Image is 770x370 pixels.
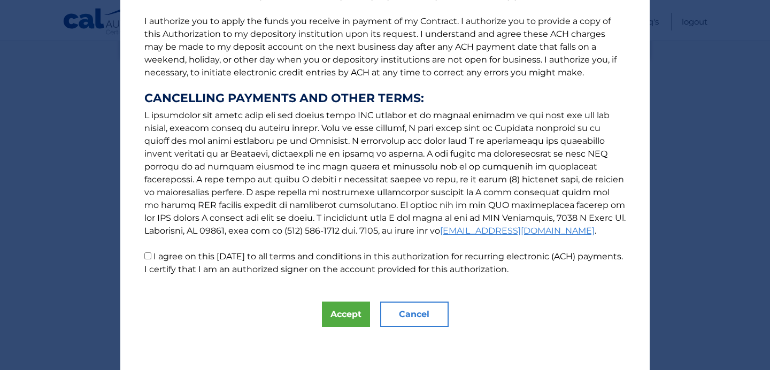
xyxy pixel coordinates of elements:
button: Cancel [380,302,449,327]
strong: CANCELLING PAYMENTS AND OTHER TERMS: [144,92,626,105]
label: I agree on this [DATE] to all terms and conditions in this authorization for recurring electronic... [144,251,623,274]
button: Accept [322,302,370,327]
a: [EMAIL_ADDRESS][DOMAIN_NAME] [440,226,595,236]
